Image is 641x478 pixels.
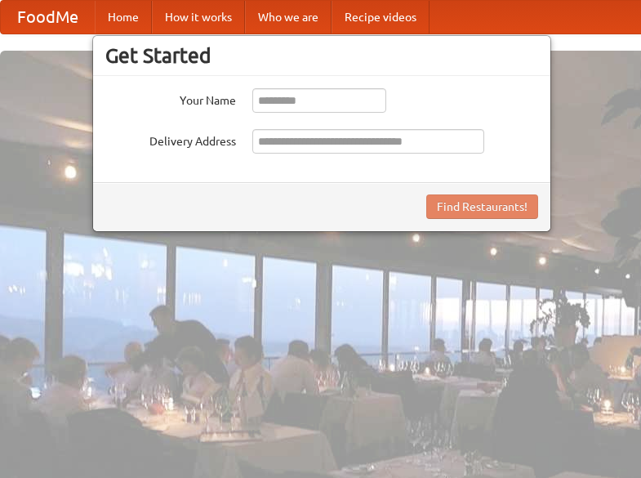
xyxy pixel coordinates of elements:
[245,1,332,34] a: Who we are
[332,1,430,34] a: Recipe videos
[105,43,538,68] h3: Get Started
[105,129,236,150] label: Delivery Address
[1,1,95,34] a: FoodMe
[152,1,245,34] a: How it works
[95,1,152,34] a: Home
[105,88,236,109] label: Your Name
[426,194,538,219] button: Find Restaurants!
